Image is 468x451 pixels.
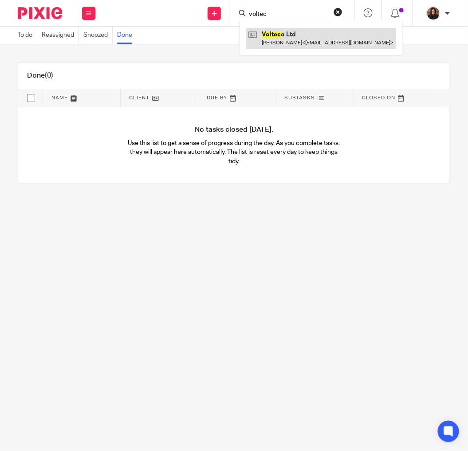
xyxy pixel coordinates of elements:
h4: No tasks closed [DATE]. [18,125,450,134]
a: Done [117,27,137,44]
a: Reassigned [42,27,79,44]
h1: Done [27,71,53,80]
input: Search [248,11,328,19]
span: Subtasks [285,95,315,100]
p: Use this list to get a sense of progress during the day. As you complete tasks, they will appear ... [126,139,342,166]
a: Snoozed [83,27,113,44]
img: Pixie [18,7,62,19]
img: Headshot.jpg [426,6,440,20]
span: (0) [45,72,53,79]
a: To do [18,27,37,44]
button: Clear [334,8,342,16]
